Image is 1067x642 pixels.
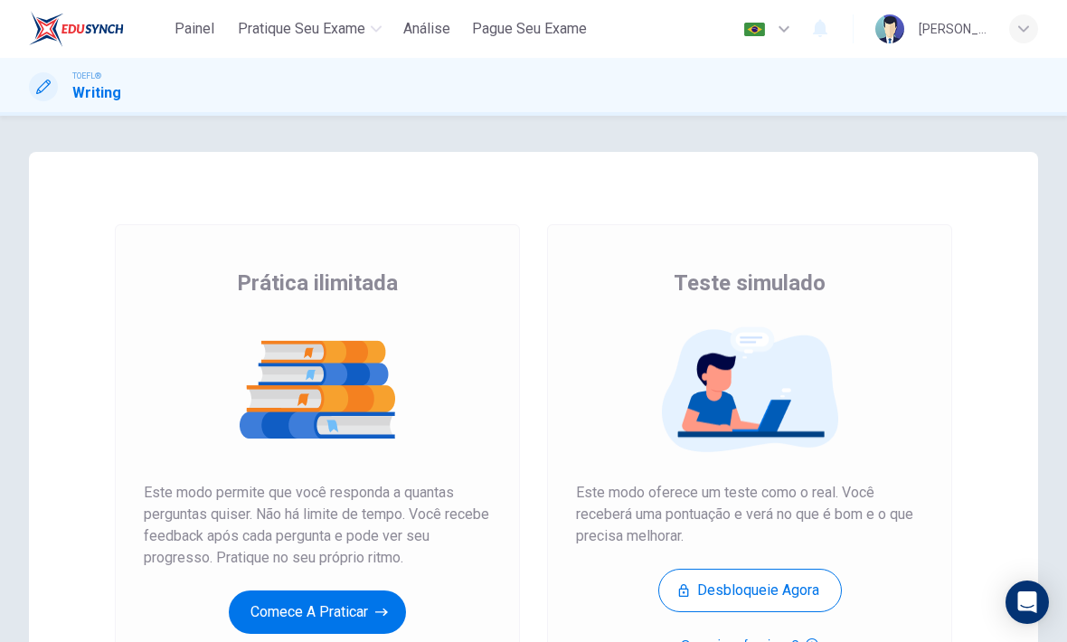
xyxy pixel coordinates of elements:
span: Painel [175,18,214,40]
span: Este modo permite que você responda a quantas perguntas quiser. Não há limite de tempo. Você rece... [144,482,491,569]
span: Teste simulado [674,269,826,297]
span: TOEFL® [72,70,101,82]
div: [PERSON_NAME] [919,18,987,40]
span: Pague Seu Exame [472,18,587,40]
h1: Writing [72,82,121,104]
img: Profile picture [875,14,904,43]
button: Painel [165,13,223,45]
button: Comece a praticar [229,590,406,634]
button: Desbloqueie agora [658,569,842,612]
a: EduSynch logo [29,11,165,47]
img: EduSynch logo [29,11,124,47]
span: Prática ilimitada [237,269,398,297]
span: Análise [403,18,450,40]
span: Este modo oferece um teste como o real. Você receberá uma pontuação e verá no que é bom e o que p... [576,482,923,547]
div: Open Intercom Messenger [1006,581,1049,624]
button: Pague Seu Exame [465,13,594,45]
button: Pratique seu exame [231,13,389,45]
span: Pratique seu exame [238,18,365,40]
button: Análise [396,13,458,45]
img: pt [743,23,766,36]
